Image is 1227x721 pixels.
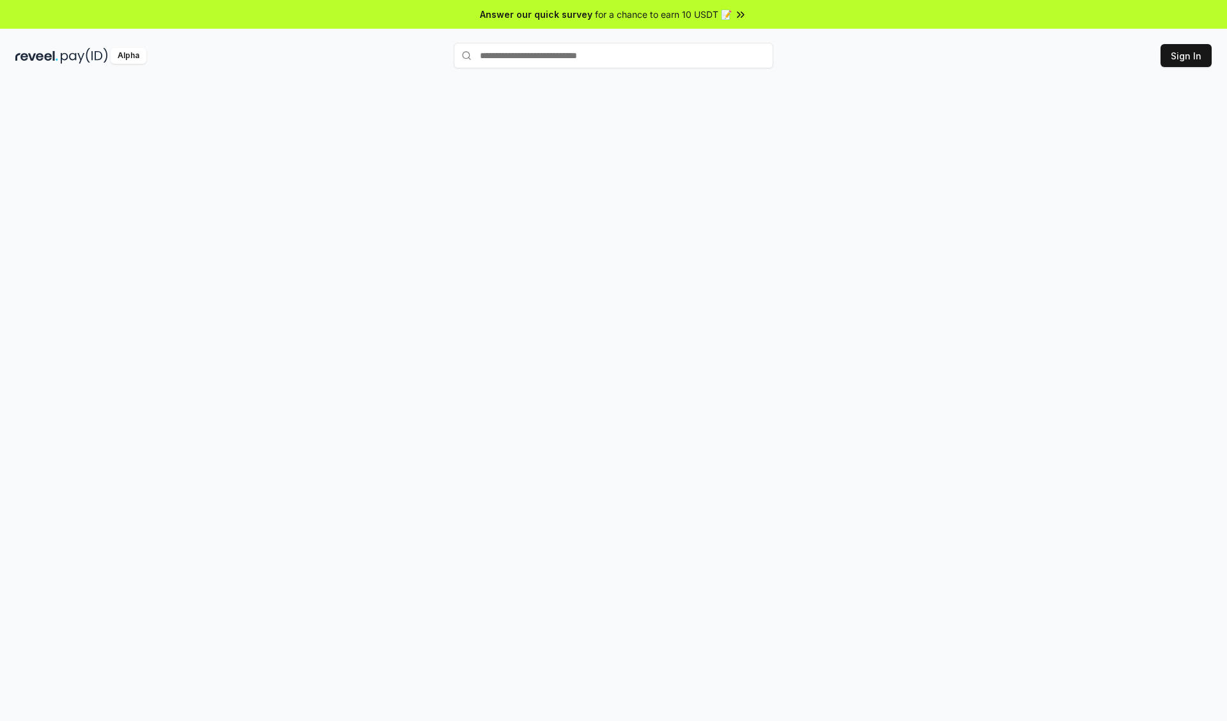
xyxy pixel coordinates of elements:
img: reveel_dark [15,48,58,64]
span: Answer our quick survey [480,8,592,21]
button: Sign In [1161,44,1212,67]
span: for a chance to earn 10 USDT 📝 [595,8,732,21]
img: pay_id [61,48,108,64]
div: Alpha [111,48,146,64]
